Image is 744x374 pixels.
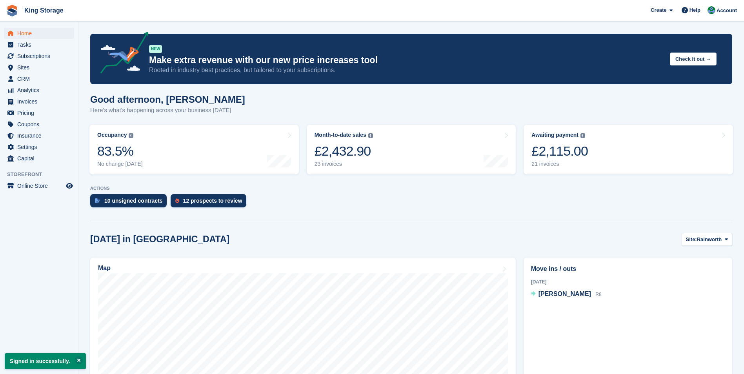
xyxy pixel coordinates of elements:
[5,353,86,369] p: Signed in successfully.
[531,161,588,167] div: 21 invoices
[171,194,250,211] a: 12 prospects to review
[17,73,64,84] span: CRM
[17,142,64,153] span: Settings
[17,107,64,118] span: Pricing
[17,62,64,73] span: Sites
[17,28,64,39] span: Home
[17,180,64,191] span: Online Store
[21,4,67,17] a: King Storage
[90,94,245,105] h1: Good afternoon, [PERSON_NAME]
[524,125,733,174] a: Awaiting payment £2,115.00 21 invoices
[65,181,74,191] a: Preview store
[4,51,74,62] a: menu
[4,28,74,39] a: menu
[4,107,74,118] a: menu
[97,161,143,167] div: No change [DATE]
[689,6,700,14] span: Help
[17,96,64,107] span: Invoices
[4,39,74,50] a: menu
[315,143,373,159] div: £2,432.90
[368,133,373,138] img: icon-info-grey-7440780725fd019a000dd9b08b2336e03edf1995a4989e88bcd33f0948082b44.svg
[4,180,74,191] a: menu
[183,198,242,204] div: 12 prospects to review
[97,143,143,159] div: 83.5%
[17,51,64,62] span: Subscriptions
[90,194,171,211] a: 10 unsigned contracts
[7,171,78,178] span: Storefront
[175,198,179,203] img: prospect-51fa495bee0391a8d652442698ab0144808aea92771e9ea1ae160a38d050c398.svg
[17,130,64,141] span: Insurance
[89,125,299,174] a: Occupancy 83.5% No change [DATE]
[4,130,74,141] a: menu
[4,62,74,73] a: menu
[531,278,725,285] div: [DATE]
[538,290,591,297] span: [PERSON_NAME]
[4,119,74,130] a: menu
[17,119,64,130] span: Coupons
[17,85,64,96] span: Analytics
[315,132,366,138] div: Month-to-date sales
[97,132,127,138] div: Occupancy
[531,143,588,159] div: £2,115.00
[682,233,732,246] button: Site: Rainworth
[531,264,725,274] h2: Move ins / outs
[307,125,516,174] a: Month-to-date sales £2,432.90 23 invoices
[531,132,578,138] div: Awaiting payment
[717,7,737,15] span: Account
[595,292,601,297] span: R8
[580,133,585,138] img: icon-info-grey-7440780725fd019a000dd9b08b2336e03edf1995a4989e88bcd33f0948082b44.svg
[104,198,163,204] div: 10 unsigned contracts
[90,234,229,245] h2: [DATE] in [GEOGRAPHIC_DATA]
[4,142,74,153] a: menu
[129,133,133,138] img: icon-info-grey-7440780725fd019a000dd9b08b2336e03edf1995a4989e88bcd33f0948082b44.svg
[4,85,74,96] a: menu
[6,5,18,16] img: stora-icon-8386f47178a22dfd0bd8f6a31ec36ba5ce8667c1dd55bd0f319d3a0aa187defe.svg
[149,45,162,53] div: NEW
[94,32,149,76] img: price-adjustments-announcement-icon-8257ccfd72463d97f412b2fc003d46551f7dbcb40ab6d574587a9cd5c0d94...
[708,6,715,14] img: John King
[95,198,100,203] img: contract_signature_icon-13c848040528278c33f63329250d36e43548de30e8caae1d1a13099fd9432cc5.svg
[315,161,373,167] div: 23 invoices
[17,39,64,50] span: Tasks
[670,53,717,65] button: Check it out →
[651,6,666,14] span: Create
[4,73,74,84] a: menu
[697,236,722,243] span: Rainworth
[686,236,697,243] span: Site:
[90,106,245,115] p: Here's what's happening across your business [DATE]
[17,153,64,164] span: Capital
[4,96,74,107] a: menu
[149,66,664,74] p: Rooted in industry best practices, but tailored to your subscriptions.
[149,54,664,66] p: Make extra revenue with our new price increases tool
[4,153,74,164] a: menu
[531,289,602,300] a: [PERSON_NAME] R8
[98,265,111,272] h2: Map
[90,186,732,191] p: ACTIONS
